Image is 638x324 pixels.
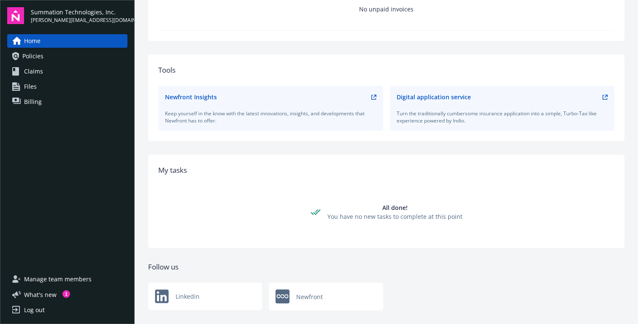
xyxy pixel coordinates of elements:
button: What's new1 [7,290,70,299]
div: Newfront Insights [165,93,217,101]
img: Newfront logo [276,289,289,304]
div: You have no new tasks to complete at this point [327,212,462,221]
div: Follow us [148,261,624,272]
a: Home [7,34,127,48]
span: Home [24,34,41,48]
a: Claims [7,65,127,78]
span: Summation Technologies, Inc. [31,8,127,16]
div: Keep yourself in the know with the latest innovations, insights, and developments that Newfront h... [165,110,376,124]
div: 1 [62,290,70,298]
div: Log out [24,303,45,317]
span: Manage team members [24,272,92,286]
div: My tasks [158,165,614,176]
a: Manage team members [7,272,127,286]
div: Turn the traditionally cumbersome insurance application into a simple, Turbo-Tax like experience ... [397,110,608,124]
a: Newfront logoLinkedin [148,283,262,310]
span: Policies [22,49,43,63]
span: Billing [24,95,42,109]
span: Claims [24,65,43,78]
a: Newfront logoNewfront [269,283,383,310]
span: [PERSON_NAME][EMAIL_ADDRESS][DOMAIN_NAME] [31,16,127,24]
span: What ' s new [24,290,57,299]
div: Digital application service [397,93,471,101]
a: Policies [7,49,127,63]
button: Summation Technologies, Inc.[PERSON_NAME][EMAIL_ADDRESS][DOMAIN_NAME] [31,7,127,24]
a: Billing [7,95,127,109]
img: navigator-logo.svg [7,7,24,24]
div: All done! [327,203,462,212]
div: Newfront [269,283,383,310]
div: Linkedin [148,283,262,310]
div: Tools [158,65,614,76]
img: Newfront logo [155,289,169,303]
span: Files [24,80,37,93]
a: Files [7,80,127,93]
